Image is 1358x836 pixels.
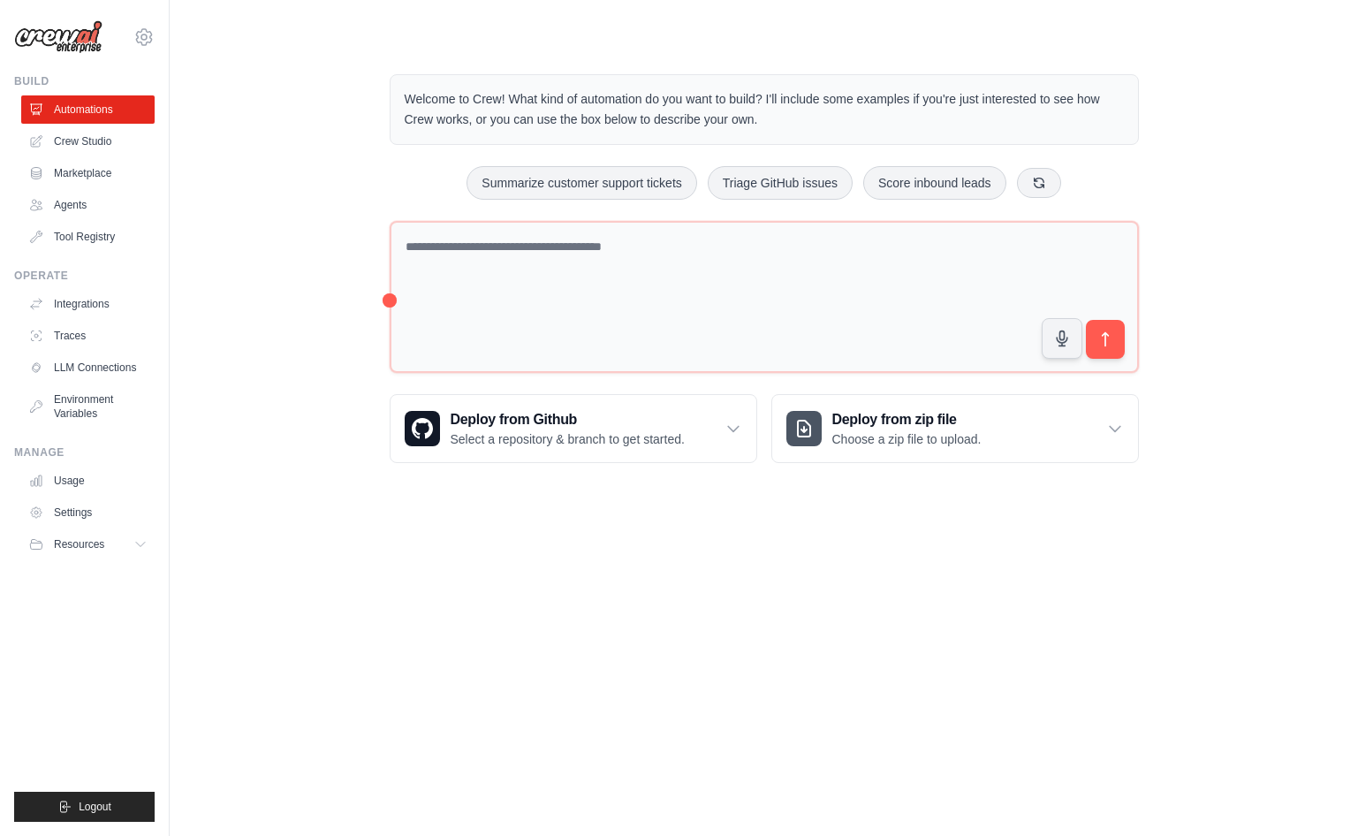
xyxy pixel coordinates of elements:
button: Score inbound leads [863,166,1006,200]
div: Operate [14,269,155,283]
a: Tool Registry [21,223,155,251]
p: Welcome to Crew! What kind of automation do you want to build? I'll include some examples if you'... [405,89,1124,130]
button: Logout [14,792,155,822]
a: Settings [21,498,155,527]
span: Resources [54,537,104,551]
div: Build [14,74,155,88]
button: Resources [21,530,155,559]
a: Agents [21,191,155,219]
button: Summarize customer support tickets [467,166,696,200]
a: Crew Studio [21,127,155,156]
h3: Deploy from zip file [832,409,982,430]
a: Automations [21,95,155,124]
p: Select a repository & branch to get started. [451,430,685,448]
div: Manage [14,445,155,460]
h3: Deploy from Github [451,409,685,430]
a: Environment Variables [21,385,155,428]
button: Triage GitHub issues [708,166,853,200]
img: Logo [14,20,102,54]
p: Choose a zip file to upload. [832,430,982,448]
span: Logout [79,800,111,814]
a: Traces [21,322,155,350]
a: Usage [21,467,155,495]
a: LLM Connections [21,353,155,382]
a: Marketplace [21,159,155,187]
a: Integrations [21,290,155,318]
